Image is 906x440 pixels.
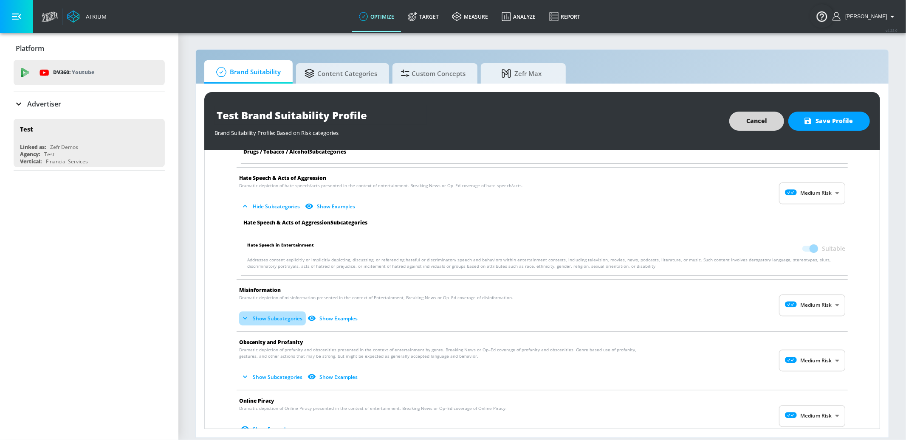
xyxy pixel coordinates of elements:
[67,10,107,23] a: Atrium
[46,158,88,165] div: Financial Services
[542,1,587,32] a: Report
[446,1,495,32] a: measure
[14,119,165,167] div: TestLinked as:Zefr DemosAgency:TestVertical:Financial Services
[886,28,898,33] span: v 4.28.0
[239,397,274,404] span: Online Piracy
[215,125,721,137] div: Brand Suitability Profile: Based on Risk categories
[239,422,294,436] button: Show Examples
[14,60,165,85] div: DV360: Youtube
[401,63,466,84] span: Custom Concepts
[788,112,870,131] button: Save Profile
[746,116,767,126] span: Cancel
[239,311,306,325] button: Show Subcategories
[239,339,303,346] span: Obscenity and Profanity
[27,99,61,109] p: Advertiser
[82,13,107,20] div: Atrium
[247,241,314,257] span: Hate Speech in Entertainment
[239,286,281,294] span: Misinformation
[20,143,46,151] div: Linked as:
[833,11,898,22] button: [PERSON_NAME]
[239,199,303,213] button: Hide Subcategories
[401,1,446,32] a: Target
[239,182,523,189] span: Dramatic depiction of hate speech/acts presented in the context of entertainment. Breaking News o...
[247,257,845,269] p: Addresses content explicitly or implicitly depicting, discussing, or referencing hateful or discr...
[239,370,306,384] button: Show Subcategories
[14,36,165,60] div: Platform
[822,244,845,253] span: Suitable
[800,412,832,420] p: Medium Risk
[50,143,78,151] div: Zefr Demos
[53,68,94,77] p: DV360:
[729,112,784,131] button: Cancel
[20,125,33,133] div: Test
[237,219,852,226] div: Hate Speech & Acts of Aggression Subcategories
[16,44,44,53] p: Platform
[800,302,832,309] p: Medium Risk
[305,63,377,84] span: Content Categories
[805,116,853,126] span: Save Profile
[306,311,361,325] button: Show Examples
[239,347,654,359] span: Dramatic depiction of profanity and obscenities presented in the context of entertainment by genr...
[810,4,834,28] button: Open Resource Center
[44,151,54,158] div: Test
[239,405,507,412] span: Dramatic depiction of Online Piracy presented in the context of entertainment. Breaking News or O...
[303,199,358,213] button: Show Examples
[237,149,852,155] div: Drugs / Tobacco / Alcohol Subcategories
[213,62,281,82] span: Brand Suitability
[352,1,401,32] a: optimize
[489,63,554,84] span: Zefr Max
[239,294,513,301] span: Dramatic depiction of misinformation presented in the context of Entertainment, Breaking News or ...
[800,357,832,364] p: Medium Risk
[800,190,832,197] p: Medium Risk
[495,1,542,32] a: Analyze
[842,14,887,20] span: login as: casey.cohen@zefr.com
[20,158,42,165] div: Vertical:
[72,68,94,77] p: Youtube
[306,370,361,384] button: Show Examples
[14,92,165,116] div: Advertiser
[239,174,326,182] span: Hate Speech & Acts of Aggression
[20,151,40,158] div: Agency:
